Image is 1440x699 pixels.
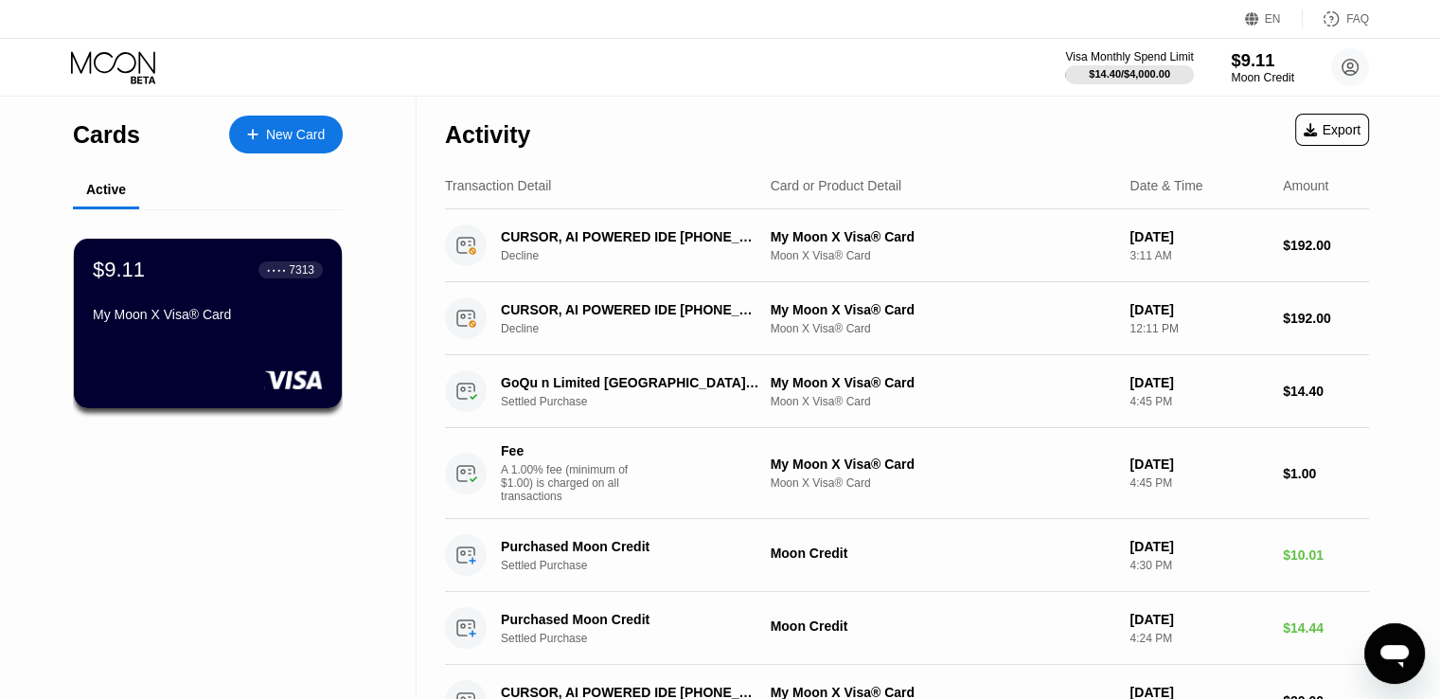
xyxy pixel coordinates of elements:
div: 4:30 PM [1129,559,1268,572]
div: A 1.00% fee (minimum of $1.00) is charged on all transactions [501,463,643,503]
div: Moon Credit [771,546,1115,561]
div: New Card [266,127,325,143]
div: 7313 [289,263,314,277]
div: My Moon X Visa® Card [771,302,1115,317]
div: Moon Credit [1231,71,1294,84]
div: Settled Purchase [501,559,780,572]
div: $14.40 / $4,000.00 [1089,68,1170,80]
div: $9.11 [93,258,145,282]
div: CURSOR, AI POWERED IDE [PHONE_NUMBER] USDeclineMy Moon X Visa® CardMoon X Visa® Card[DATE]12:11 P... [445,282,1369,355]
div: Date & Time [1129,178,1202,193]
div: Active [86,182,126,197]
div: $14.44 [1283,620,1369,636]
div: Export [1304,122,1360,137]
iframe: زر إطلاق نافذة المراسلة [1364,623,1425,684]
div: My Moon X Visa® Card [93,307,323,322]
div: Settled Purchase [501,632,780,645]
div: Amount [1283,178,1328,193]
div: EN [1245,9,1303,28]
div: $192.00 [1283,238,1369,253]
div: [DATE] [1129,457,1268,472]
div: Fee [501,443,633,458]
div: Transaction Detail [445,178,551,193]
div: Card or Product Detail [771,178,902,193]
div: [DATE] [1129,612,1268,627]
div: EN [1265,12,1281,26]
div: GoQu n Limited [GEOGRAPHIC_DATA] HKSettled PurchaseMy Moon X Visa® CardMoon X Visa® Card[DATE]4:4... [445,355,1369,428]
div: [DATE] [1129,302,1268,317]
div: Cards [73,121,140,149]
div: Export [1295,114,1369,146]
div: $192.00 [1283,311,1369,326]
div: $10.01 [1283,547,1369,563]
div: Settled Purchase [501,395,780,408]
div: My Moon X Visa® Card [771,457,1115,472]
div: Moon Credit [771,618,1115,634]
div: Moon X Visa® Card [771,476,1115,490]
div: 3:11 AM [1129,249,1268,262]
div: Purchased Moon CreditSettled PurchaseMoon Credit[DATE]4:24 PM$14.44 [445,592,1369,665]
div: Visa Monthly Spend Limit [1065,50,1193,63]
div: CURSOR, AI POWERED IDE [PHONE_NUMBER] USDeclineMy Moon X Visa® CardMoon X Visa® Card[DATE]3:11 AM... [445,209,1369,282]
div: New Card [229,116,343,153]
div: CURSOR, AI POWERED IDE [PHONE_NUMBER] US [501,302,760,317]
div: [DATE] [1129,375,1268,390]
div: Visa Monthly Spend Limit$14.40/$4,000.00 [1065,50,1193,84]
div: 4:24 PM [1129,632,1268,645]
div: $1.00 [1283,466,1369,481]
div: 12:11 PM [1129,322,1268,335]
div: Moon X Visa® Card [771,395,1115,408]
div: Moon X Visa® Card [771,322,1115,335]
div: FAQ [1346,12,1369,26]
div: Decline [501,322,780,335]
div: [DATE] [1129,229,1268,244]
div: Activity [445,121,530,149]
div: 4:45 PM [1129,476,1268,490]
div: FeeA 1.00% fee (minimum of $1.00) is charged on all transactionsMy Moon X Visa® CardMoon X Visa® ... [445,428,1369,519]
div: Decline [501,249,780,262]
div: CURSOR, AI POWERED IDE [PHONE_NUMBER] US [501,229,760,244]
div: [DATE] [1129,539,1268,554]
div: My Moon X Visa® Card [771,229,1115,244]
div: $9.11 [1231,50,1294,70]
div: FAQ [1303,9,1369,28]
div: GoQu n Limited [GEOGRAPHIC_DATA] HK [501,375,760,390]
div: My Moon X Visa® Card [771,375,1115,390]
div: Purchased Moon Credit [501,612,760,627]
div: $9.11Moon Credit [1231,50,1294,84]
div: $9.11● ● ● ●7313My Moon X Visa® Card [74,239,342,408]
div: Moon X Visa® Card [771,249,1115,262]
div: $14.40 [1283,384,1369,399]
div: Purchased Moon CreditSettled PurchaseMoon Credit[DATE]4:30 PM$10.01 [445,519,1369,592]
div: 4:45 PM [1129,395,1268,408]
div: ● ● ● ● [267,267,286,273]
div: Purchased Moon Credit [501,539,760,554]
